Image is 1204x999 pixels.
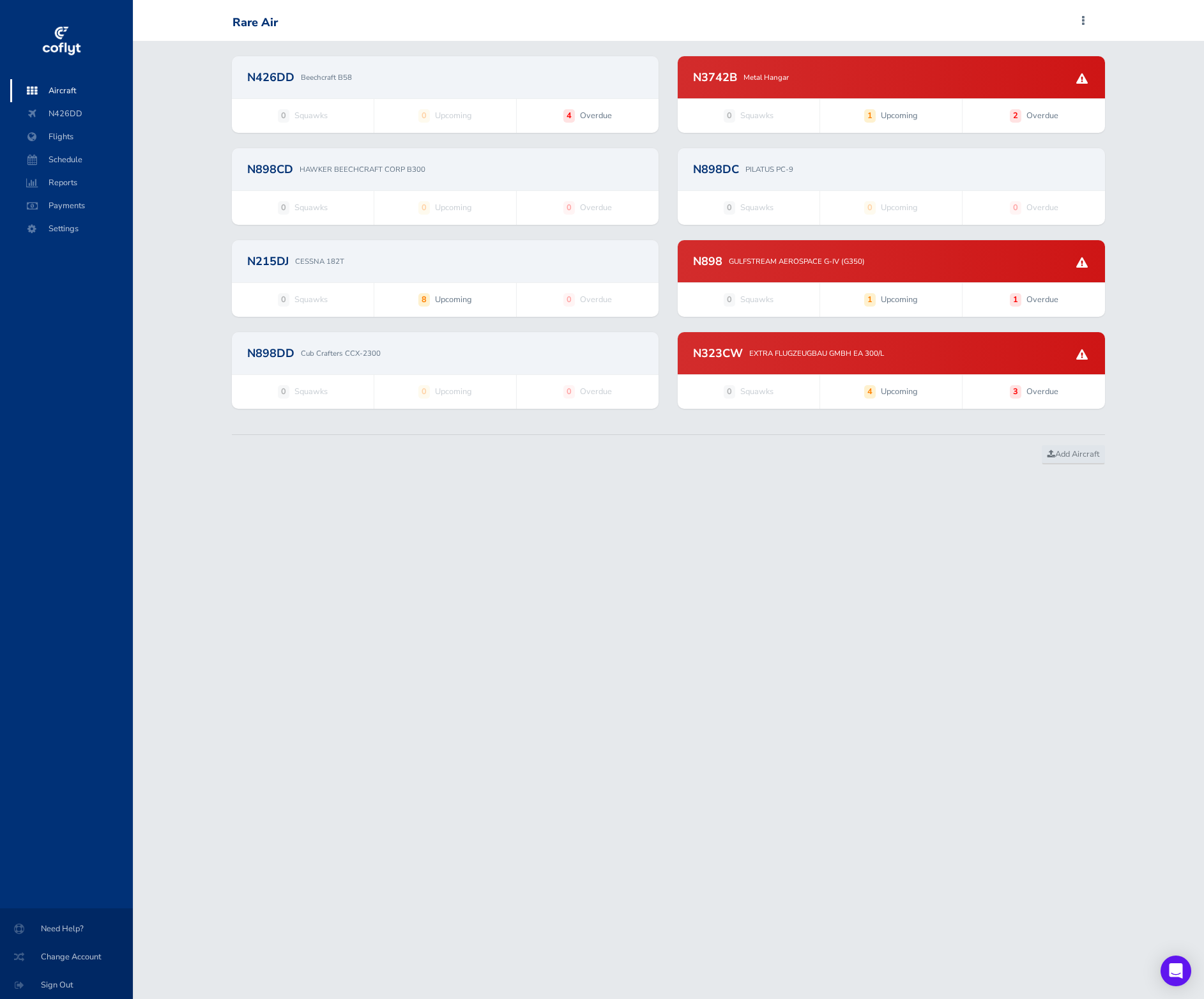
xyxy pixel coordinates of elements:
a: N898CD HAWKER BEECHCRAFT CORP B300 0 Squawks 0 Upcoming 0 Overdue [232,148,659,225]
span: Squawks [294,109,328,122]
span: Overdue [580,385,612,398]
a: Add Aircraft [1042,445,1105,464]
strong: 0 [418,201,430,214]
strong: 1 [864,109,876,122]
span: Overdue [1026,385,1058,398]
span: Squawks [294,293,328,306]
p: CESSNA 182T [295,255,344,267]
strong: 0 [724,385,735,398]
a: N426DD Beechcraft B58 0 Squawks 0 Upcoming 4 Overdue [232,56,659,133]
div: Open Intercom Messenger [1161,956,1191,986]
strong: 0 [563,385,575,398]
strong: 0 [278,385,289,398]
span: Overdue [1026,293,1058,306]
p: Cub Crafters CCX-2300 [301,347,381,359]
a: N898 GULFSTREAM AEROSPACE G-IV (G350) 0 Squawks 1 Upcoming 1 Overdue [678,240,1105,317]
span: N426DD [23,102,120,125]
strong: 0 [1010,201,1021,214]
span: Upcoming [435,293,472,306]
span: Overdue [580,293,612,306]
span: Flights [23,125,120,148]
span: Overdue [1026,201,1058,214]
strong: 0 [724,293,735,306]
h2: N898 [693,255,722,267]
span: Squawks [740,109,773,122]
strong: 0 [563,293,575,306]
span: Upcoming [881,201,918,214]
strong: 2 [1010,109,1021,122]
strong: 0 [418,385,430,398]
p: PILATUS PC-9 [745,164,793,175]
span: Squawks [294,201,328,214]
div: Rare Air [232,16,278,30]
span: Squawks [740,293,773,306]
span: Upcoming [881,385,918,398]
span: Overdue [1026,109,1058,122]
span: Schedule [23,148,120,171]
h2: N3742B [693,72,737,83]
span: Reports [23,171,120,194]
h2: N215DJ [247,255,289,267]
span: Upcoming [435,109,472,122]
h2: N426DD [247,72,294,83]
a: N898DD Cub Crafters CCX-2300 0 Squawks 0 Upcoming 0 Overdue [232,332,659,409]
span: Overdue [580,201,612,214]
h2: N898CD [247,164,293,175]
p: HAWKER BEECHCRAFT CORP B300 [300,164,425,175]
strong: 1 [864,293,876,306]
strong: 1 [1010,293,1021,306]
p: Metal Hangar [743,72,789,83]
span: Squawks [740,385,773,398]
a: N323CW EXTRA FLUGZEUGBAU GMBH EA 300/L 0 Squawks 4 Upcoming 3 Overdue [678,332,1105,409]
span: Settings [23,217,120,240]
span: Upcoming [435,385,472,398]
span: Upcoming [881,293,918,306]
strong: 3 [1010,385,1021,398]
img: coflyt logo [40,22,82,61]
a: N3742B Metal Hangar 0 Squawks 1 Upcoming 2 Overdue [678,56,1105,133]
a: N898DC PILATUS PC-9 0 Squawks 0 Upcoming 0 Overdue [678,148,1105,225]
p: Beechcraft B58 [301,72,352,83]
strong: 0 [563,201,575,214]
strong: 0 [724,109,735,122]
strong: 4 [864,385,876,398]
span: Sign Out [15,973,118,996]
span: Upcoming [435,201,472,214]
a: N215DJ CESSNA 182T 0 Squawks 8 Upcoming 0 Overdue [232,240,659,317]
strong: 0 [278,109,289,122]
strong: 0 [724,201,735,214]
h2: N323CW [693,347,743,359]
strong: 0 [864,201,876,214]
h2: N898DD [247,347,294,359]
span: Squawks [294,385,328,398]
span: Add Aircraft [1048,448,1099,460]
strong: 0 [278,201,289,214]
strong: 4 [563,109,575,122]
p: EXTRA FLUGZEUGBAU GMBH EA 300/L [749,347,884,359]
strong: 0 [418,109,430,122]
span: Change Account [15,945,118,968]
strong: 8 [418,293,430,306]
strong: 0 [278,293,289,306]
p: GULFSTREAM AEROSPACE G-IV (G350) [729,255,865,267]
span: Payments [23,194,120,217]
h2: N898DC [693,164,739,175]
span: Overdue [580,109,612,122]
span: Aircraft [23,79,120,102]
span: Upcoming [881,109,918,122]
span: Need Help? [15,917,118,940]
span: Squawks [740,201,773,214]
